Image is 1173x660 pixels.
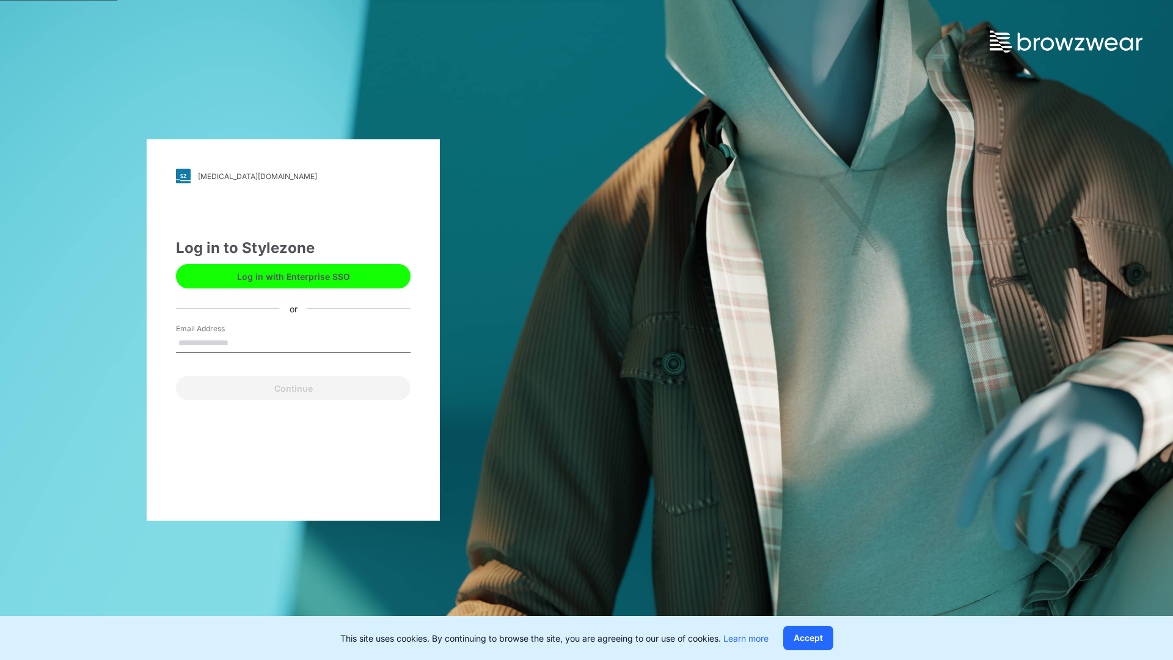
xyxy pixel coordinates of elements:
[340,632,769,645] p: This site uses cookies. By continuing to browse the site, you are agreeing to our use of cookies.
[723,633,769,643] a: Learn more
[198,172,317,181] div: [MEDICAL_DATA][DOMAIN_NAME]
[990,31,1142,53] img: browzwear-logo.73288ffb.svg
[176,169,191,183] img: svg+xml;base64,PHN2ZyB3aWR0aD0iMjgiIGhlaWdodD0iMjgiIHZpZXdCb3g9IjAgMCAyOCAyOCIgZmlsbD0ibm9uZSIgeG...
[783,626,833,650] button: Accept
[176,169,411,183] a: [MEDICAL_DATA][DOMAIN_NAME]
[176,237,411,259] div: Log in to Stylezone
[176,264,411,288] button: Log in with Enterprise SSO
[280,302,307,315] div: or
[176,323,261,334] label: Email Address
